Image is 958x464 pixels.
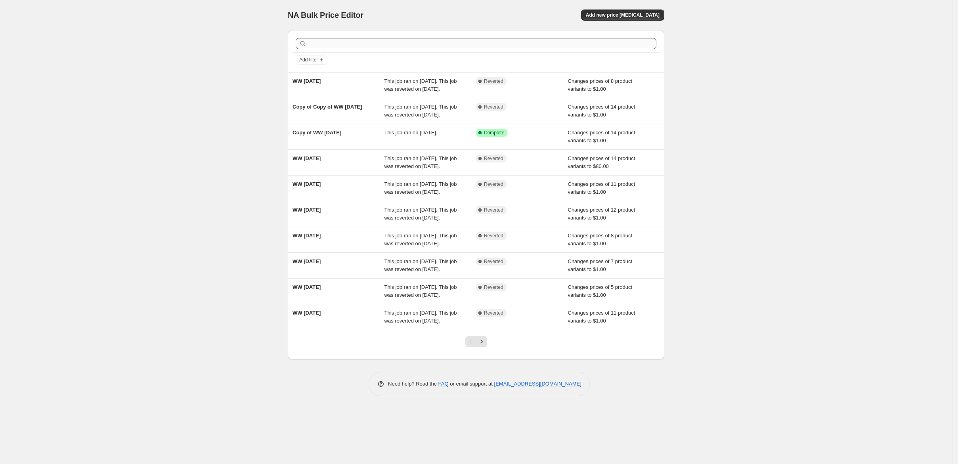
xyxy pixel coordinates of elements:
[293,181,321,187] span: WW [DATE]
[293,258,321,264] span: WW [DATE]
[438,381,449,387] a: FAQ
[296,55,327,65] button: Add filter
[293,155,321,161] span: WW [DATE]
[484,207,503,213] span: Reverted
[293,284,321,290] span: WW [DATE]
[384,284,457,298] span: This job ran on [DATE]. This job was reverted on [DATE].
[568,78,633,92] span: Changes prices of 8 product variants to $1.00
[568,258,633,272] span: Changes prices of 7 product variants to $1.00
[568,310,635,324] span: Changes prices of 11 product variants to $1.00
[484,78,503,84] span: Reverted
[568,130,635,143] span: Changes prices of 14 product variants to $1.00
[484,181,503,187] span: Reverted
[384,130,438,136] span: This job ran on [DATE].
[484,258,503,265] span: Reverted
[293,104,362,110] span: Copy of Copy of WW [DATE]
[484,233,503,239] span: Reverted
[288,11,363,19] span: NA Bulk Price Editor
[568,181,635,195] span: Changes prices of 11 product variants to $1.00
[568,284,633,298] span: Changes prices of 5 product variants to $1.00
[484,155,503,162] span: Reverted
[293,78,321,84] span: WW [DATE]
[293,207,321,213] span: WW [DATE]
[384,310,457,324] span: This job ran on [DATE]. This job was reverted on [DATE].
[568,233,633,246] span: Changes prices of 8 product variants to $1.00
[299,57,318,63] span: Add filter
[384,258,457,272] span: This job ran on [DATE]. This job was reverted on [DATE].
[384,155,457,169] span: This job ran on [DATE]. This job was reverted on [DATE].
[494,381,581,387] a: [EMAIL_ADDRESS][DOMAIN_NAME]
[384,233,457,246] span: This job ran on [DATE]. This job was reverted on [DATE].
[484,284,503,290] span: Reverted
[568,104,635,118] span: Changes prices of 14 product variants to $1.00
[293,130,341,136] span: Copy of WW [DATE]
[484,310,503,316] span: Reverted
[384,181,457,195] span: This job ran on [DATE]. This job was reverted on [DATE].
[586,12,660,18] span: Add new price [MEDICAL_DATA]
[484,130,504,136] span: Complete
[568,207,635,221] span: Changes prices of 12 product variants to $1.00
[293,233,321,239] span: WW [DATE]
[476,336,487,347] button: Next
[388,381,438,387] span: Need help? Read the
[465,336,487,347] nav: Pagination
[293,310,321,316] span: WW [DATE]
[568,155,635,169] span: Changes prices of 14 product variants to $80.00
[484,104,503,110] span: Reverted
[449,381,494,387] span: or email support at
[581,10,664,21] button: Add new price [MEDICAL_DATA]
[384,78,457,92] span: This job ran on [DATE]. This job was reverted on [DATE].
[384,104,457,118] span: This job ran on [DATE]. This job was reverted on [DATE].
[384,207,457,221] span: This job ran on [DATE]. This job was reverted on [DATE].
